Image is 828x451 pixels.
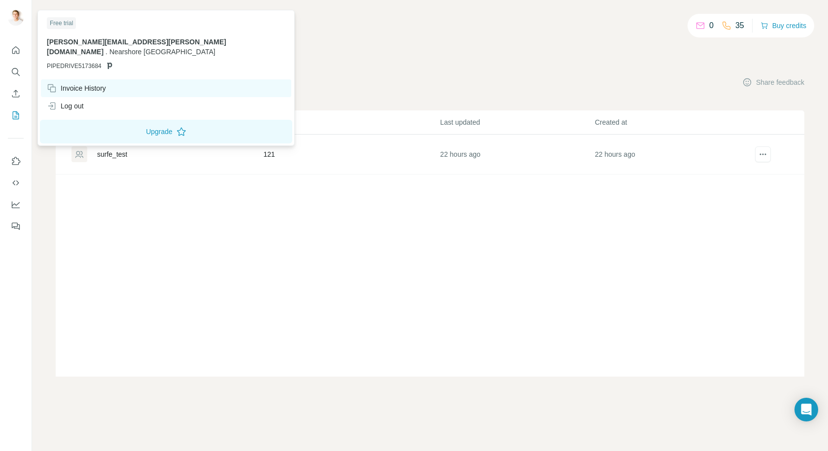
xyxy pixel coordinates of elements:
[47,62,102,70] span: PIPEDRIVE5173684
[8,106,24,124] button: My lists
[760,19,806,33] button: Buy credits
[8,10,24,26] img: Avatar
[594,135,749,174] td: 22 hours ago
[97,149,127,159] div: surfe_test
[8,152,24,170] button: Use Surfe on LinkedIn
[263,135,440,174] td: 121
[47,101,84,111] div: Log out
[105,48,107,56] span: .
[47,83,106,93] div: Invoice History
[263,117,439,127] p: Records
[8,217,24,235] button: Feedback
[8,174,24,192] button: Use Surfe API
[8,41,24,59] button: Quick start
[40,120,292,143] button: Upgrade
[709,20,714,32] p: 0
[595,117,749,127] p: Created at
[109,48,215,56] span: Nearshore [GEOGRAPHIC_DATA]
[440,117,594,127] p: Last updated
[8,63,24,81] button: Search
[8,85,24,103] button: Enrich CSV
[742,77,804,87] button: Share feedback
[440,135,594,174] td: 22 hours ago
[8,196,24,213] button: Dashboard
[47,17,76,29] div: Free trial
[735,20,744,32] p: 35
[47,38,226,56] span: [PERSON_NAME][EMAIL_ADDRESS][PERSON_NAME][DOMAIN_NAME]
[755,146,771,162] button: actions
[794,398,818,421] div: Open Intercom Messenger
